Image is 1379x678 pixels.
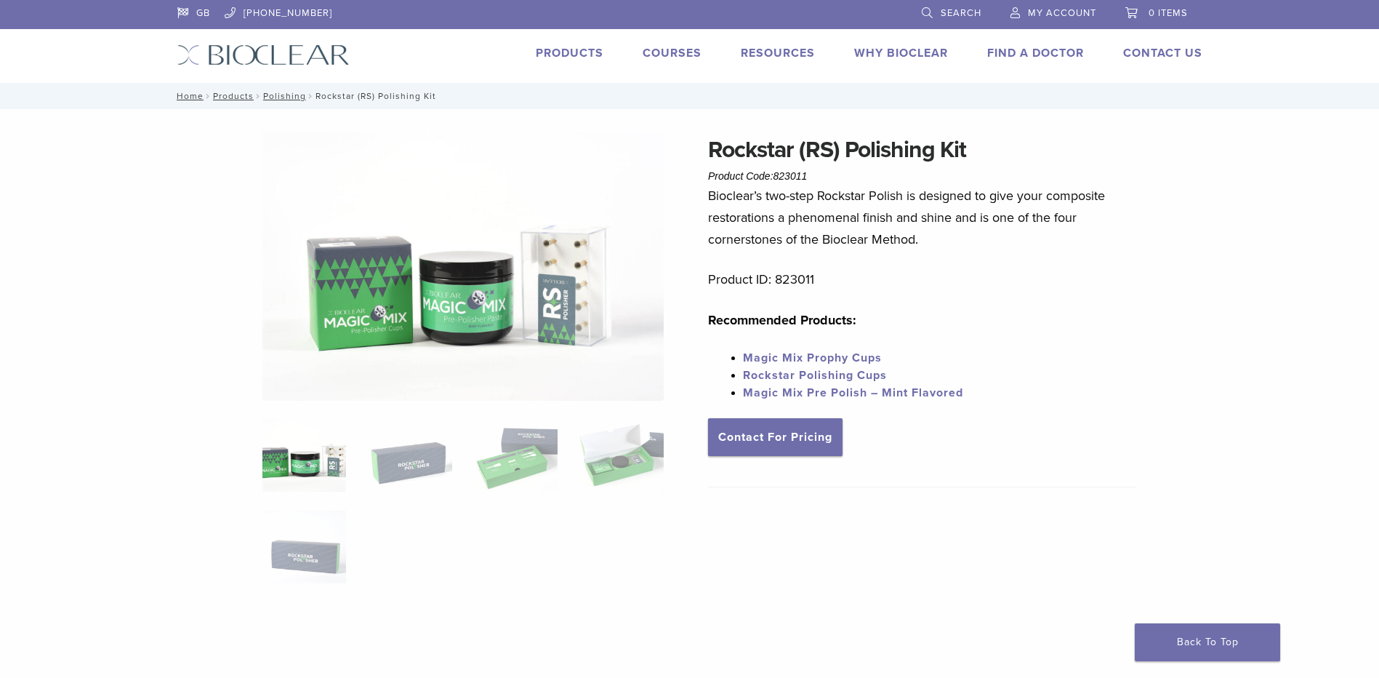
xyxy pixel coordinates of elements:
[172,91,204,101] a: Home
[708,268,1135,290] p: Product ID: 823011
[254,92,263,100] span: /
[708,418,843,456] a: Contact For Pricing
[708,312,856,328] strong: Recommended Products:
[166,83,1213,109] nav: Rockstar (RS) Polishing Kit
[177,44,350,65] img: Bioclear
[262,419,346,492] img: DSC_6582-copy-324x324.jpg
[1149,7,1188,19] span: 0 items
[743,368,887,383] a: Rockstar Polishing Cups
[536,46,603,60] a: Products
[262,132,664,401] img: DSC_6582 copy
[743,386,963,400] a: Magic Mix Pre Polish – Mint Flavored
[262,511,346,583] img: Rockstar (RS) Polishing Kit - Image 5
[306,92,315,100] span: /
[579,419,663,492] img: Rockstar (RS) Polishing Kit - Image 4
[1028,7,1096,19] span: My Account
[773,170,808,182] span: 823011
[741,46,815,60] a: Resources
[643,46,701,60] a: Courses
[204,92,213,100] span: /
[708,170,807,182] span: Product Code:
[1135,623,1280,661] a: Back To Top
[263,91,306,101] a: Polishing
[474,419,558,492] img: Rockstar (RS) Polishing Kit - Image 3
[743,351,882,365] a: Magic Mix Prophy Cups
[1123,46,1202,60] a: Contact Us
[708,185,1135,250] p: Bioclear’s two-step Rockstar Polish is designed to give your composite restorations a phenomenal ...
[941,7,981,19] span: Search
[708,132,1135,167] h1: Rockstar (RS) Polishing Kit
[213,91,254,101] a: Products
[368,419,451,492] img: Rockstar (RS) Polishing Kit - Image 2
[987,46,1084,60] a: Find A Doctor
[854,46,948,60] a: Why Bioclear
